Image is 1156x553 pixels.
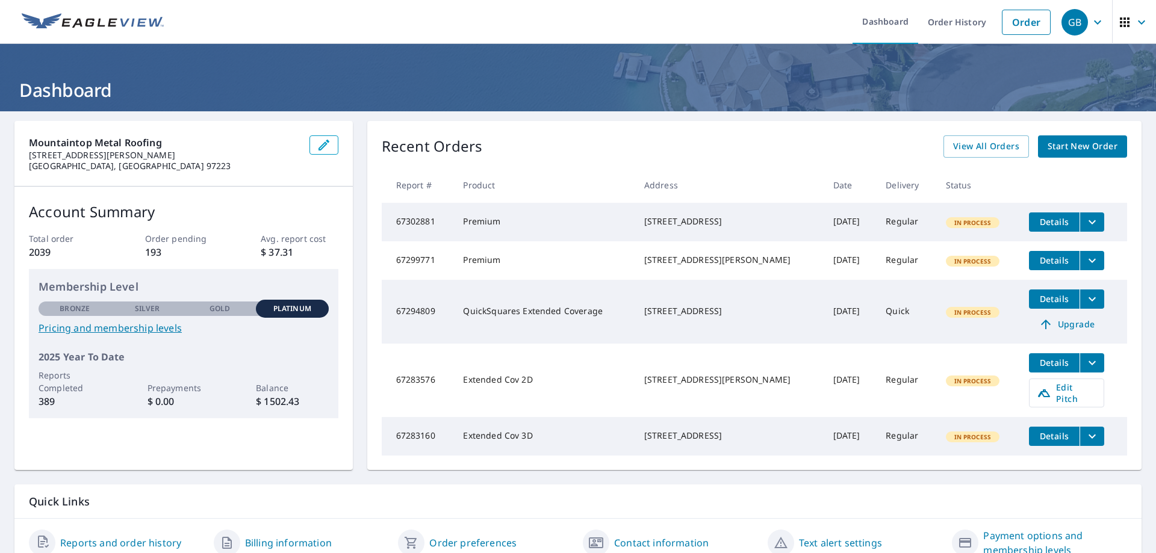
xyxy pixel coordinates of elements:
button: detailsBtn-67283576 [1029,353,1080,372]
td: Extended Cov 3D [453,417,634,456]
p: $ 0.00 [148,394,220,409]
button: filesDropdownBtn-67299771 [1080,251,1104,270]
span: Details [1036,293,1072,304]
p: Bronze [60,303,90,314]
td: Regular [876,417,936,456]
a: View All Orders [943,135,1029,158]
p: Quick Links [29,494,1127,509]
td: Premium [453,203,634,241]
th: Report # [382,167,454,203]
td: 67294809 [382,280,454,344]
span: In Process [947,257,999,265]
button: detailsBtn-67299771 [1029,251,1080,270]
span: Upgrade [1036,317,1097,332]
span: In Process [947,433,999,441]
button: filesDropdownBtn-67283576 [1080,353,1104,372]
span: In Process [947,377,999,385]
button: detailsBtn-67283160 [1029,427,1080,446]
p: Reports Completed [39,369,111,394]
td: [DATE] [824,280,877,344]
div: [STREET_ADDRESS][PERSON_NAME] [644,374,814,386]
a: Billing information [245,536,332,550]
a: Text alert settings [799,536,882,550]
a: Order [1002,10,1051,35]
p: 389 [39,394,111,409]
p: $ 37.31 [261,245,338,259]
div: [STREET_ADDRESS] [644,305,814,317]
span: Details [1036,357,1072,368]
p: [STREET_ADDRESS][PERSON_NAME] [29,150,300,161]
div: GB [1061,9,1088,36]
td: 67283160 [382,417,454,456]
td: Regular [876,203,936,241]
p: Total order [29,232,106,245]
button: detailsBtn-67302881 [1029,212,1080,232]
a: Reports and order history [60,536,181,550]
p: 2025 Year To Date [39,350,329,364]
a: Order preferences [429,536,517,550]
div: [STREET_ADDRESS] [644,430,814,442]
div: [STREET_ADDRESS] [644,215,814,227]
td: [DATE] [824,241,877,280]
td: 67283576 [382,344,454,417]
td: Quick [876,280,936,344]
p: Balance [256,382,328,394]
p: [GEOGRAPHIC_DATA], [GEOGRAPHIC_DATA] 97223 [29,161,300,171]
span: In Process [947,218,999,227]
a: Edit Pitch [1029,378,1104,407]
p: Avg. report cost [261,232,338,245]
th: Address [635,167,824,203]
p: $ 1502.43 [256,394,328,409]
p: Recent Orders [382,135,483,158]
h1: Dashboard [14,78,1142,102]
div: [STREET_ADDRESS][PERSON_NAME] [644,254,814,266]
span: Details [1036,255,1072,266]
p: 193 [145,245,222,259]
td: QuickSquares Extended Coverage [453,280,634,344]
span: Details [1036,216,1072,227]
button: filesDropdownBtn-67302881 [1080,212,1104,232]
p: Account Summary [29,201,338,223]
p: 2039 [29,245,106,259]
a: Contact information [614,536,709,550]
img: EV Logo [22,13,164,31]
td: Extended Cov 2D [453,344,634,417]
span: View All Orders [953,139,1019,154]
p: Prepayments [148,382,220,394]
span: Details [1036,430,1072,442]
td: Premium [453,241,634,280]
p: Mountaintop Metal Roofing [29,135,300,150]
button: filesDropdownBtn-67283160 [1080,427,1104,446]
a: Start New Order [1038,135,1127,158]
th: Date [824,167,877,203]
span: Start New Order [1048,139,1117,154]
p: Order pending [145,232,222,245]
p: Membership Level [39,279,329,295]
td: 67302881 [382,203,454,241]
button: filesDropdownBtn-67294809 [1080,289,1104,309]
button: detailsBtn-67294809 [1029,289,1080,309]
th: Delivery [876,167,936,203]
td: Regular [876,241,936,280]
p: Silver [135,303,160,314]
td: [DATE] [824,203,877,241]
td: [DATE] [824,344,877,417]
td: [DATE] [824,417,877,456]
span: In Process [947,308,999,317]
td: Regular [876,344,936,417]
th: Status [936,167,1019,203]
td: 67299771 [382,241,454,280]
a: Pricing and membership levels [39,321,329,335]
span: Edit Pitch [1037,382,1096,404]
th: Product [453,167,634,203]
p: Platinum [273,303,311,314]
a: Upgrade [1029,315,1104,334]
p: Gold [210,303,230,314]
